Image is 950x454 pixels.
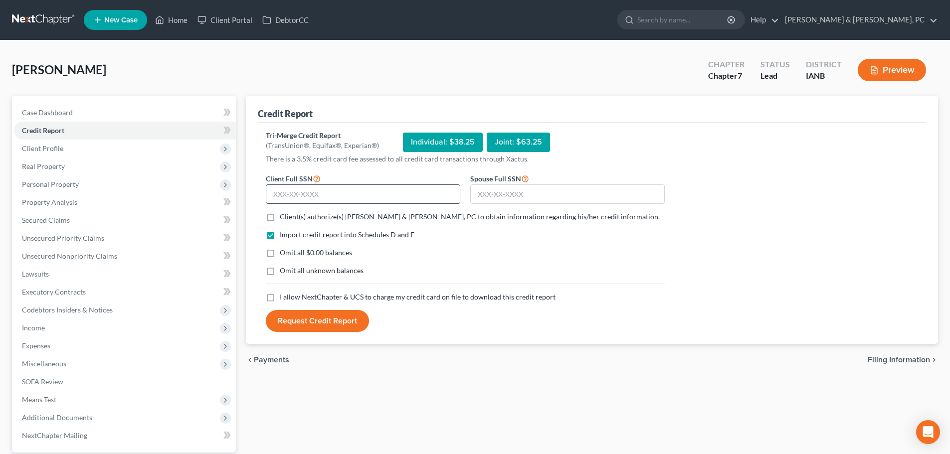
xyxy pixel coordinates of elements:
[257,11,314,29] a: DebtorCC
[22,234,104,242] span: Unsecured Priority Claims
[14,104,236,122] a: Case Dashboard
[22,288,86,296] span: Executory Contracts
[258,108,313,120] div: Credit Report
[637,10,729,29] input: Search by name...
[746,11,779,29] a: Help
[22,323,45,332] span: Income
[470,174,521,183] span: Spouse Full SSN
[14,122,236,140] a: Credit Report
[246,356,254,364] i: chevron_left
[22,180,79,188] span: Personal Property
[280,293,556,301] span: I allow NextChapter & UCS to charge my credit card on file to download this credit report
[150,11,192,29] a: Home
[12,62,106,77] span: [PERSON_NAME]
[22,305,113,314] span: Codebtors Insiders & Notices
[22,270,49,278] span: Lawsuits
[22,126,64,135] span: Credit Report
[14,373,236,391] a: SOFA Review
[780,11,938,29] a: [PERSON_NAME] & [PERSON_NAME], PC
[22,108,73,117] span: Case Dashboard
[22,162,65,170] span: Real Property
[14,427,236,445] a: NextChapter Mailing
[280,230,414,239] span: Import credit report into Schedules D and F
[806,70,842,82] div: IANB
[403,133,483,152] div: Individual: $38.25
[266,310,369,332] button: Request Credit Report
[868,356,930,364] span: Filing Information
[930,356,938,364] i: chevron_right
[280,248,352,257] span: Omit all $0.00 balances
[22,216,70,224] span: Secured Claims
[760,59,790,70] div: Status
[266,154,665,164] p: There is a 3.5% credit card fee assessed to all credit card transactions through Xactus.
[22,431,87,440] span: NextChapter Mailing
[22,144,63,152] span: Client Profile
[470,184,665,204] input: XXX-XX-XXXX
[266,131,379,141] div: Tri-Merge Credit Report
[14,283,236,301] a: Executory Contracts
[708,59,745,70] div: Chapter
[246,356,289,364] button: chevron_left Payments
[266,141,379,151] div: (TransUnion®, Equifax®, Experian®)
[22,359,66,368] span: Miscellaneous
[104,16,138,24] span: New Case
[868,356,938,364] button: Filing Information chevron_right
[14,247,236,265] a: Unsecured Nonpriority Claims
[22,198,77,206] span: Property Analysis
[22,252,117,260] span: Unsecured Nonpriority Claims
[254,356,289,364] span: Payments
[708,70,745,82] div: Chapter
[266,174,313,183] span: Client Full SSN
[738,71,742,80] span: 7
[192,11,257,29] a: Client Portal
[14,265,236,283] a: Lawsuits
[280,212,660,221] span: Client(s) authorize(s) [PERSON_NAME] & [PERSON_NAME], PC to obtain information regarding his/her ...
[14,211,236,229] a: Secured Claims
[487,133,550,152] div: Joint: $63.25
[858,59,926,81] button: Preview
[806,59,842,70] div: District
[14,229,236,247] a: Unsecured Priority Claims
[266,184,460,204] input: XXX-XX-XXXX
[22,395,56,404] span: Means Test
[760,70,790,82] div: Lead
[280,266,364,275] span: Omit all unknown balances
[22,341,50,350] span: Expenses
[916,420,940,444] div: Open Intercom Messenger
[14,193,236,211] a: Property Analysis
[22,377,63,386] span: SOFA Review
[22,413,92,422] span: Additional Documents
